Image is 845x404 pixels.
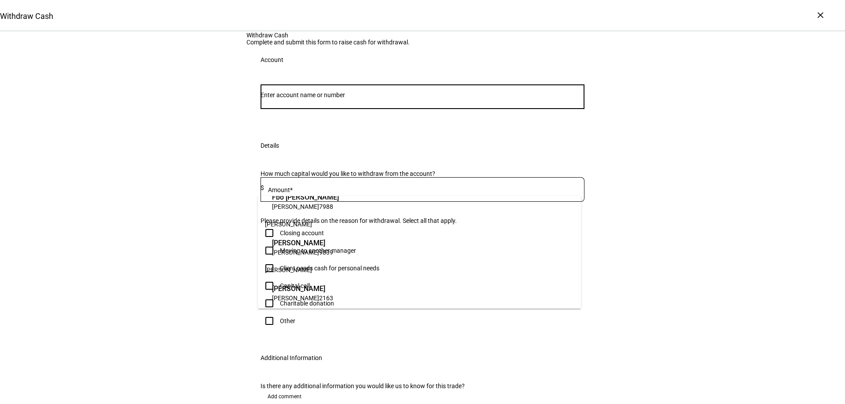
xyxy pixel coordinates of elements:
[261,91,584,98] input: Number
[268,389,301,404] span: Add comment
[261,56,283,63] div: Account
[261,389,309,404] button: Add comment
[261,142,279,149] div: Details
[268,186,293,193] mat-label: Amount*
[272,192,339,202] span: Fbo [PERSON_NAME]
[319,295,333,302] span: 2163
[246,32,599,39] div: Withdraw Cash
[319,249,333,256] span: 9839
[270,281,335,304] div: Kathryne Mcgowan
[265,221,312,228] span: [PERSON_NAME]
[272,249,319,256] span: [PERSON_NAME]
[272,238,333,248] span: [PERSON_NAME]
[272,203,319,210] span: [PERSON_NAME]
[261,170,584,177] div: How much capital would you like to withdraw from the account?
[265,266,312,273] span: [PERSON_NAME]
[280,317,295,324] div: Other
[270,190,341,213] div: Fbo Linda Schubert
[261,354,322,361] div: Additional Information
[261,184,264,191] span: $
[319,203,333,210] span: 7988
[246,39,599,46] div: Complete and submit this form to raise cash for withdrawal.
[261,382,584,389] div: Is there any additional information you would like us to know for this trade?
[813,8,827,22] div: ×
[270,236,335,258] div: Gloria Ann Nichols
[272,295,319,302] span: [PERSON_NAME]
[272,284,333,294] span: [PERSON_NAME]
